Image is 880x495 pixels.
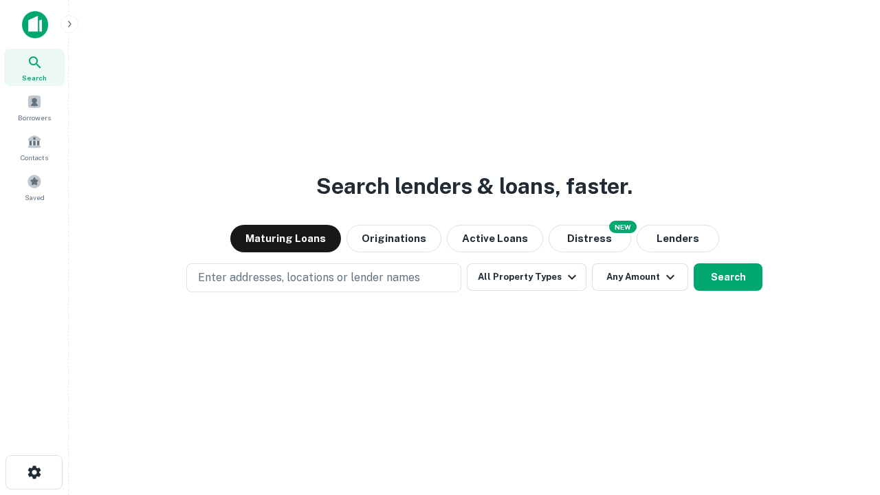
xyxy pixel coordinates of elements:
[4,89,65,126] a: Borrowers
[21,152,48,163] span: Contacts
[22,11,48,38] img: capitalize-icon.png
[22,72,47,83] span: Search
[694,263,762,291] button: Search
[18,112,51,123] span: Borrowers
[346,225,441,252] button: Originations
[811,385,880,451] iframe: Chat Widget
[4,168,65,206] a: Saved
[230,225,341,252] button: Maturing Loans
[592,263,688,291] button: Any Amount
[316,170,632,203] h3: Search lenders & loans, faster.
[186,263,461,292] button: Enter addresses, locations or lender names
[467,263,586,291] button: All Property Types
[447,225,543,252] button: Active Loans
[198,269,420,286] p: Enter addresses, locations or lender names
[25,192,45,203] span: Saved
[637,225,719,252] button: Lenders
[4,49,65,86] a: Search
[549,225,631,252] button: Search distressed loans with lien and other non-mortgage details.
[4,129,65,166] a: Contacts
[609,221,637,233] div: NEW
